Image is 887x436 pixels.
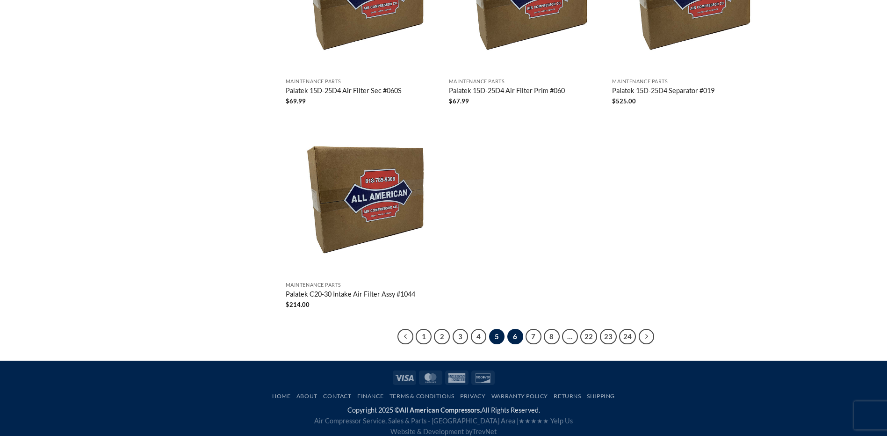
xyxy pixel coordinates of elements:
a: ★★★★★ Yelp Us [519,417,573,425]
a: 2 [434,329,450,345]
span: Air Compressor Service, Sales & Parts - [GEOGRAPHIC_DATA] Area | Website & Development by [314,417,573,436]
a: Palatek 15D-25D4 Air Filter Sec #060S [286,87,402,97]
a: Home [272,393,290,400]
a: 3 [453,329,469,345]
bdi: 69.99 [286,97,306,105]
a: Next [639,329,655,345]
p: Maintenance Parts [612,79,766,85]
p: Maintenance Parts [286,282,440,288]
a: 1 [416,329,432,345]
a: Palatek 15D-25D4 Air Filter Prim #060 [449,87,565,97]
a: Terms & Conditions [389,393,454,400]
a: About [296,393,317,400]
a: Previous [397,329,413,345]
p: Maintenance Parts [449,79,603,85]
p: Maintenance Parts [286,79,440,85]
a: 24 [619,329,636,345]
a: 22 [580,329,597,345]
a: TrevNet [472,428,497,436]
span: … [562,329,578,345]
a: Returns [554,393,581,400]
bdi: 67.99 [449,97,469,105]
a: 4 [471,329,487,345]
span: $ [286,301,289,308]
a: 6 [507,329,523,345]
span: $ [612,97,616,105]
bdi: 214.00 [286,301,310,308]
a: Shipping [587,393,615,400]
a: Palatek C20-30 Intake Air Filter Assy #1044 [286,290,415,300]
div: Payment icons [391,369,496,385]
span: $ [449,97,453,105]
a: 23 [600,329,617,345]
a: Warranty Policy [491,393,548,400]
a: Privacy [460,393,485,400]
span: 5 [489,329,505,345]
strong: All American Compressors. [400,406,481,414]
a: 8 [544,329,560,345]
a: Finance [357,393,383,400]
span: $ [286,97,289,105]
a: Contact [323,393,351,400]
nav: Product Pagination [286,329,766,345]
a: 7 [526,329,541,345]
a: Palatek 15D-25D4 Separator #019 [612,87,714,97]
img: Placeholder [286,123,440,277]
bdi: 525.00 [612,97,636,105]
